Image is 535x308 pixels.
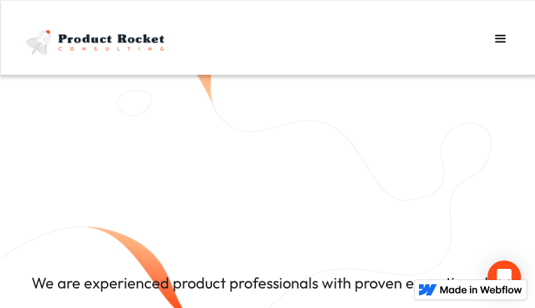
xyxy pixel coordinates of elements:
[22,18,172,61] img: Product Rocket full light logo
[440,286,522,294] img: Made in Webflow
[487,261,521,294] div: Open Intercom Messenger
[15,18,172,61] a: home
[480,18,522,60] div: menu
